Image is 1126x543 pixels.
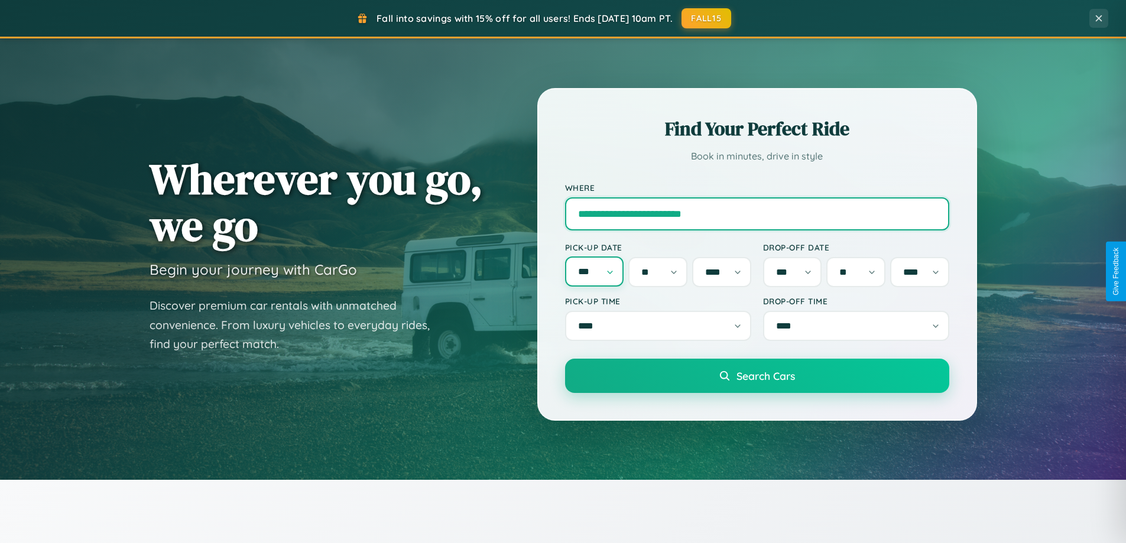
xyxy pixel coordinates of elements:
[150,296,445,354] p: Discover premium car rentals with unmatched convenience. From luxury vehicles to everyday rides, ...
[736,369,795,382] span: Search Cars
[565,116,949,142] h2: Find Your Perfect Ride
[763,296,949,306] label: Drop-off Time
[682,8,731,28] button: FALL15
[565,359,949,393] button: Search Cars
[150,261,357,278] h3: Begin your journey with CarGo
[565,148,949,165] p: Book in minutes, drive in style
[565,183,949,193] label: Where
[377,12,673,24] span: Fall into savings with 15% off for all users! Ends [DATE] 10am PT.
[565,242,751,252] label: Pick-up Date
[763,242,949,252] label: Drop-off Date
[565,296,751,306] label: Pick-up Time
[1112,248,1120,295] div: Give Feedback
[150,155,483,249] h1: Wherever you go, we go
